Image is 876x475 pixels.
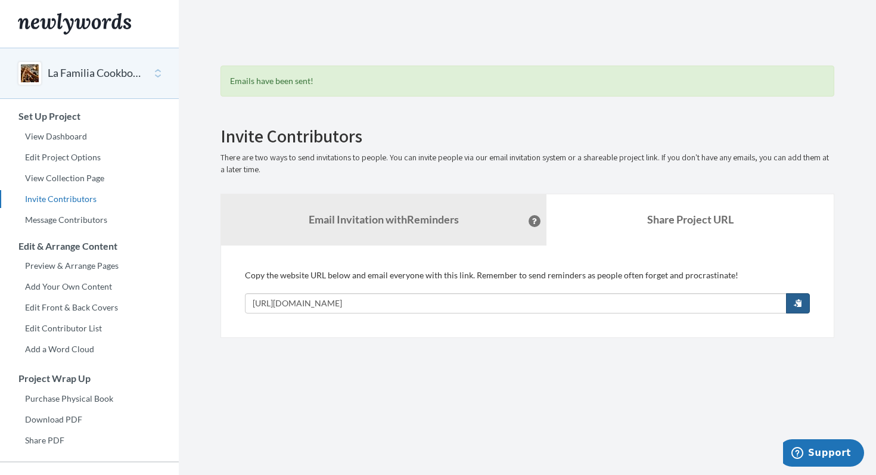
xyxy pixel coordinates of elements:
[220,66,834,97] div: Emails have been sent!
[1,373,179,384] h3: Project Wrap Up
[647,213,734,226] b: Share Project URL
[309,213,459,226] strong: Email Invitation with Reminders
[48,66,144,81] button: La Familia Cookbook 2025
[1,241,179,252] h3: Edit & Arrange Content
[1,111,179,122] h3: Set Up Project
[220,126,834,146] h2: Invite Contributors
[245,269,810,313] div: Copy the website URL below and email everyone with this link. Remember to send reminders as peopl...
[18,13,131,35] img: Newlywords logo
[783,439,864,469] iframe: Opens a widget where you can chat to one of our agents
[220,152,834,176] p: There are two ways to send invitations to people. You can invite people via our email invitation ...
